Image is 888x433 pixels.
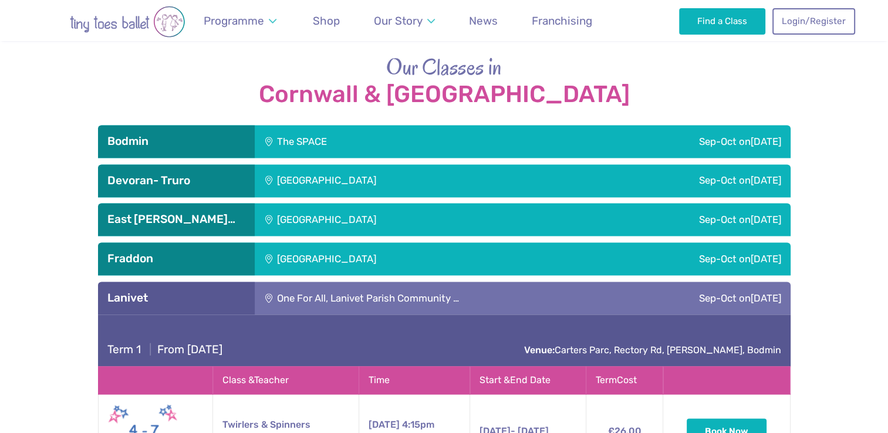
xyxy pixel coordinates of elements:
[255,242,558,275] div: [GEOGRAPHIC_DATA]
[526,7,598,35] a: Franchising
[374,14,423,28] span: Our Story
[558,242,791,275] div: Sep-Oct on
[772,8,855,34] a: Login/Register
[213,366,359,394] th: Class & Teacher
[198,7,282,35] a: Programme
[751,292,781,304] span: [DATE]
[524,344,781,356] a: Venue:Carters Parc, Rectory Rd, [PERSON_NAME], Bodmin
[107,291,245,305] h3: Lanivet
[255,282,619,314] div: One For All, Lanivet Parish Community …
[98,82,791,107] strong: Cornwall & [GEOGRAPHIC_DATA]
[107,212,245,226] h3: East [PERSON_NAME]…
[369,419,400,430] span: [DATE]
[558,203,791,236] div: Sep-Oct on
[107,252,245,266] h3: Fraddon
[144,343,157,356] span: |
[464,7,504,35] a: News
[619,282,791,314] div: Sep-Oct on
[586,366,663,394] th: Term Cost
[532,14,592,28] span: Franchising
[386,52,502,82] span: Our Classes in
[359,366,470,394] th: Time
[751,136,781,147] span: [DATE]
[255,125,495,158] div: The SPACE
[107,174,245,188] h3: Devoran- Truro
[33,6,221,38] img: tiny toes ballet
[469,14,498,28] span: News
[524,344,555,356] strong: Venue:
[751,253,781,265] span: [DATE]
[255,164,558,197] div: [GEOGRAPHIC_DATA]
[107,343,222,357] h4: From [DATE]
[107,343,141,356] span: Term 1
[204,14,264,28] span: Programme
[751,214,781,225] span: [DATE]
[751,174,781,186] span: [DATE]
[495,125,791,158] div: Sep-Oct on
[679,8,765,34] a: Find a Class
[255,203,558,236] div: [GEOGRAPHIC_DATA]
[308,7,346,35] a: Shop
[313,14,340,28] span: Shop
[107,134,245,148] h3: Bodmin
[368,7,440,35] a: Our Story
[558,164,791,197] div: Sep-Oct on
[470,366,586,394] th: Start & End Date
